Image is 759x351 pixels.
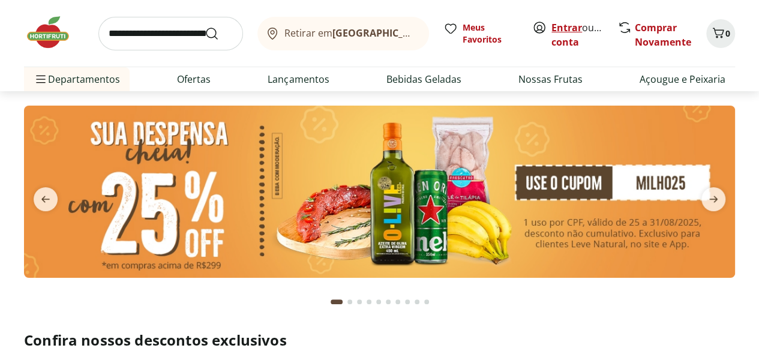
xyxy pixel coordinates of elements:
button: Go to page 3 from fs-carousel [355,287,364,316]
button: Retirar em[GEOGRAPHIC_DATA]/[GEOGRAPHIC_DATA] [257,17,429,50]
span: ou [551,20,605,49]
a: Nossas Frutas [518,72,583,86]
a: Meus Favoritos [443,22,518,46]
img: Hortifruti [24,14,84,50]
button: Menu [34,65,48,94]
input: search [98,17,243,50]
span: 0 [725,28,730,39]
b: [GEOGRAPHIC_DATA]/[GEOGRAPHIC_DATA] [332,26,535,40]
button: Go to page 7 from fs-carousel [393,287,403,316]
a: Ofertas [177,72,211,86]
h2: Confira nossos descontos exclusivos [24,331,735,350]
a: Entrar [551,21,582,34]
a: Comprar Novamente [635,21,691,49]
span: Retirar em [284,28,417,38]
button: Carrinho [706,19,735,48]
button: Go to page 5 from fs-carousel [374,287,383,316]
span: Meus Favoritos [463,22,518,46]
button: Go to page 6 from fs-carousel [383,287,393,316]
button: Submit Search [205,26,233,41]
a: Lançamentos [268,72,329,86]
button: Go to page 8 from fs-carousel [403,287,412,316]
button: Go to page 9 from fs-carousel [412,287,422,316]
button: Go to page 10 from fs-carousel [422,287,431,316]
a: Criar conta [551,21,617,49]
button: Go to page 2 from fs-carousel [345,287,355,316]
span: Departamentos [34,65,120,94]
a: Bebidas Geladas [386,72,461,86]
button: Go to page 4 from fs-carousel [364,287,374,316]
button: previous [24,187,67,211]
button: Current page from fs-carousel [328,287,345,316]
a: Açougue e Peixaria [640,72,725,86]
img: cupom [24,106,735,278]
button: next [692,187,735,211]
